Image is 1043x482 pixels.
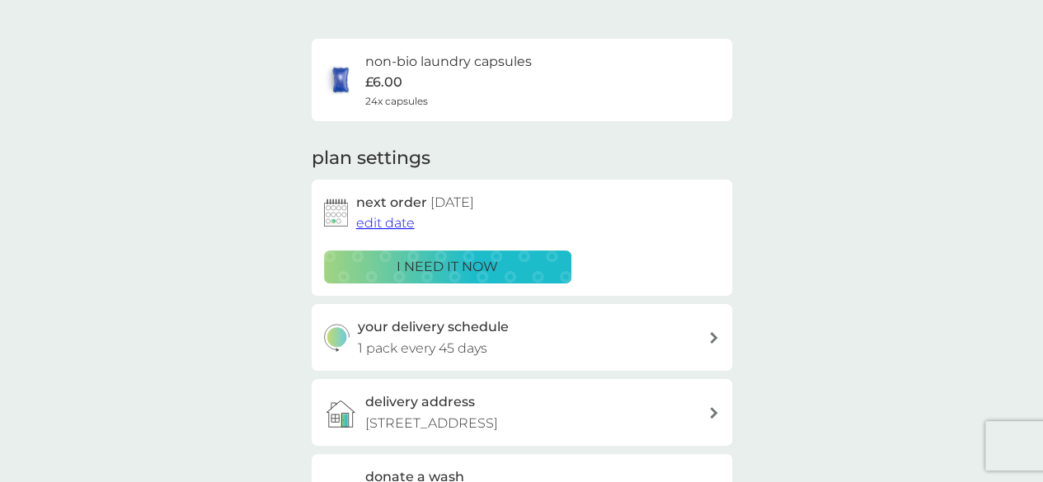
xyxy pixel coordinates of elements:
button: edit date [356,213,415,234]
button: your delivery schedule1 pack every 45 days [312,304,732,371]
img: non-bio laundry capsules [324,63,357,96]
h3: delivery address [365,391,475,413]
span: 24x capsules [365,93,428,109]
h3: your delivery schedule [358,316,509,338]
p: i need it now [397,256,498,278]
p: 1 pack every 45 days [358,338,487,359]
a: delivery address[STREET_ADDRESS] [312,379,732,446]
button: i need it now [324,250,571,283]
h2: next order [356,192,474,213]
span: [DATE] [430,194,474,210]
h2: plan settings [312,146,430,171]
p: [STREET_ADDRESS] [365,413,498,434]
p: £6.00 [365,72,402,93]
h6: non-bio laundry capsules [365,51,532,73]
span: edit date [356,215,415,231]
